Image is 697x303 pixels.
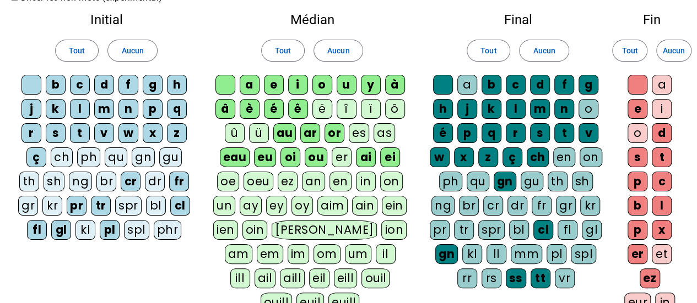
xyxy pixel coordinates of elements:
div: en [553,147,575,167]
div: qu [105,147,127,167]
div: t [652,147,672,167]
div: ç [26,147,46,167]
div: ion [381,220,407,240]
div: aill [280,268,305,288]
div: b [482,75,501,95]
div: gr [18,196,38,216]
div: oeu [244,172,273,191]
div: q [482,123,501,143]
div: fr [169,172,189,191]
div: spr [115,196,142,216]
div: n [118,99,138,119]
div: a [652,75,672,95]
div: fl [558,220,577,240]
button: Tout [55,40,99,62]
button: Tout [467,40,510,62]
div: l [652,196,672,216]
div: v [579,123,598,143]
div: û [225,123,245,143]
div: gu [159,147,182,167]
div: ei [380,147,400,167]
span: Tout [275,44,291,57]
div: é [264,99,284,119]
div: o [579,99,598,119]
span: Tout [69,44,85,57]
h2: Final [429,13,607,26]
div: ng [431,196,455,216]
div: eil [309,268,329,288]
div: ss [506,268,526,288]
div: q [167,99,187,119]
div: aim [317,196,348,216]
div: oi [280,147,300,167]
div: pr [430,220,450,240]
span: Aucun [663,44,685,57]
div: im [288,244,309,264]
div: â [215,99,235,119]
div: on [580,147,602,167]
div: un [213,196,235,216]
div: ü [249,123,269,143]
div: c [652,172,672,191]
div: kl [462,244,482,264]
div: j [21,99,41,119]
div: bl [509,220,529,240]
div: fr [532,196,552,216]
div: ey [266,196,287,216]
div: gr [556,196,576,216]
div: l [506,99,526,119]
div: spr [478,220,505,240]
div: cr [121,172,141,191]
div: cl [170,196,190,216]
div: k [482,99,501,119]
div: au [273,123,296,143]
div: p [457,123,477,143]
div: pl [100,220,120,240]
div: um [345,244,371,264]
div: spl [124,220,149,240]
div: w [430,147,450,167]
div: m [530,99,550,119]
div: o [628,123,647,143]
div: o [312,75,332,95]
div: b [46,75,66,95]
div: p [628,220,647,240]
div: p [143,99,163,119]
div: th [548,172,568,191]
div: en [329,172,352,191]
div: gl [582,220,602,240]
div: cl [533,220,553,240]
div: on [380,172,403,191]
div: kr [580,196,600,216]
div: t [554,123,574,143]
div: ë [312,99,332,119]
span: Aucun [121,44,143,57]
div: j [457,99,477,119]
div: bl [146,196,166,216]
div: as [374,123,395,143]
div: sh [572,172,593,191]
div: h [433,99,453,119]
div: an [302,172,325,191]
h2: Initial [18,13,195,26]
div: s [628,147,647,167]
div: r [21,123,41,143]
div: oe [217,172,239,191]
div: ll [487,244,506,264]
div: ai [356,147,376,167]
button: Aucun [519,40,569,62]
div: rr [457,268,477,288]
div: pl [547,244,566,264]
div: w [118,123,138,143]
div: e [628,99,647,119]
div: tr [454,220,474,240]
div: ng [69,172,92,191]
div: phr [154,220,182,240]
div: oy [291,196,313,216]
span: Tout [622,44,637,57]
div: qu [467,172,489,191]
div: eu [254,147,276,167]
div: l [70,99,90,119]
div: spl [571,244,596,264]
div: sh [44,172,64,191]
